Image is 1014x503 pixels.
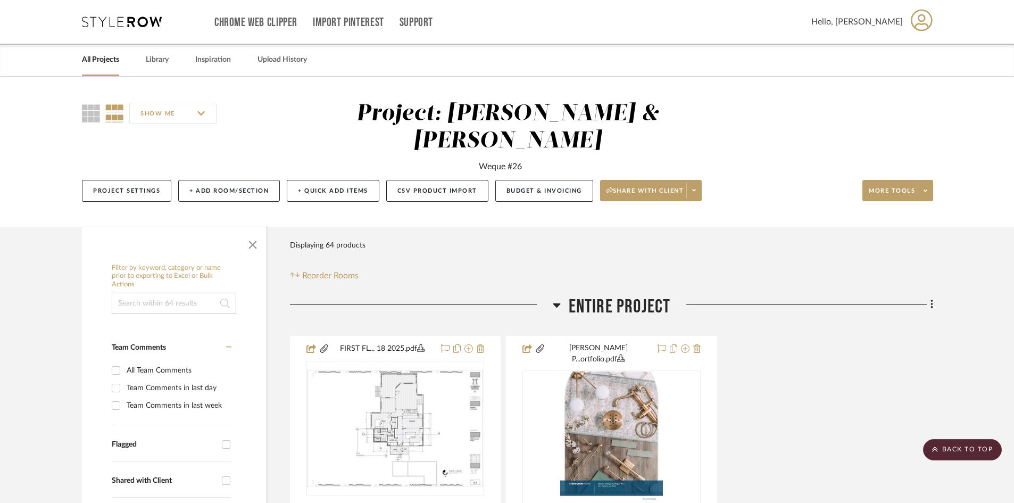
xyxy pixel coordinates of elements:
[112,293,236,314] input: Search within 64 results
[400,18,433,27] a: Support
[545,343,651,365] button: [PERSON_NAME] P...ortfolio.pdf
[302,269,359,282] span: Reorder Rooms
[127,362,229,379] div: All Team Comments
[923,439,1002,460] scroll-to-top-button: BACK TO TOP
[811,15,903,28] span: Hello, [PERSON_NAME]
[195,53,231,67] a: Inspiration
[127,397,229,414] div: Team Comments in last week
[862,180,933,201] button: More tools
[869,187,915,203] span: More tools
[290,269,359,282] button: Reorder Rooms
[290,235,365,256] div: Displaying 64 products
[600,180,702,201] button: Share with client
[178,180,280,202] button: + Add Room/Section
[307,370,483,487] img: null
[82,180,171,202] button: Project Settings
[386,180,488,202] button: CSV Product Import
[479,160,522,173] div: Weque #26
[495,180,593,202] button: Budget & Invoicing
[112,440,217,449] div: Flagged
[606,187,684,203] span: Share with client
[242,232,263,253] button: Close
[569,295,671,318] span: Entire Project
[329,343,435,356] button: FIRST FL... 18 2025.pdf
[82,53,119,67] a: All Projects
[127,380,229,397] div: Team Comments in last day
[356,103,659,152] div: Project: [PERSON_NAME] & [PERSON_NAME]
[112,344,166,351] span: Team Comments
[112,476,217,485] div: Shared with Client
[112,264,236,289] h6: Filter by keyword, category or name prior to exporting to Excel or Bulk Actions
[257,53,307,67] a: Upload History
[287,180,379,202] button: + Quick Add Items
[313,18,384,27] a: Import Pinterest
[214,18,297,27] a: Chrome Web Clipper
[146,53,169,67] a: Library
